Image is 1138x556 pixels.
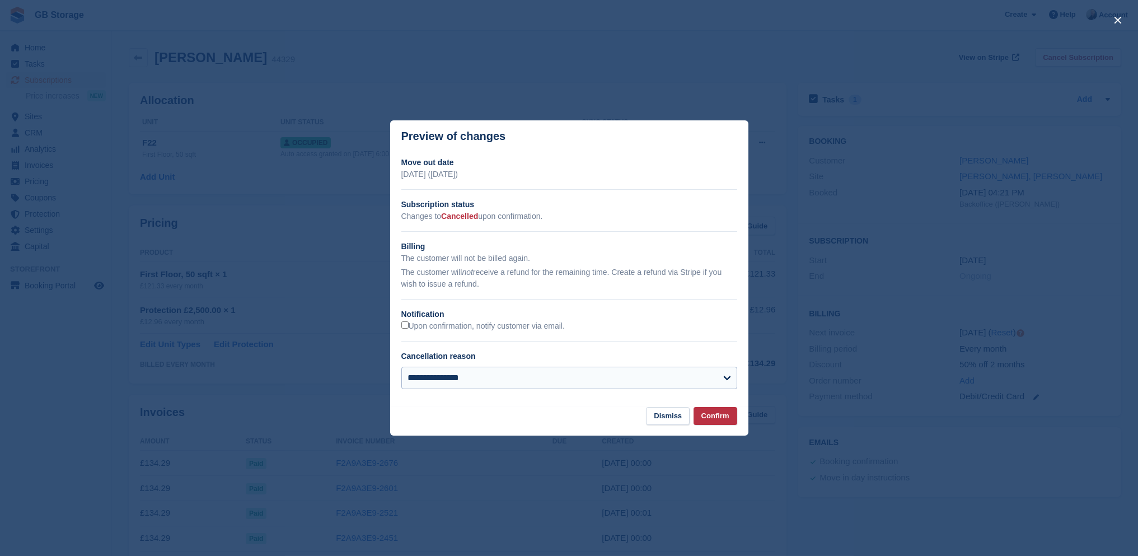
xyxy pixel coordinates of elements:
[401,211,737,222] p: Changes to upon confirmation.
[646,407,690,426] button: Dismiss
[401,321,565,331] label: Upon confirmation, notify customer via email.
[401,309,737,320] h2: Notification
[401,169,737,180] p: [DATE] ([DATE])
[401,267,737,290] p: The customer will receive a refund for the remaining time. Create a refund via Stripe if you wish...
[462,268,472,277] em: not
[401,241,737,253] h2: Billing
[694,407,737,426] button: Confirm
[401,157,737,169] h2: Move out date
[401,199,737,211] h2: Subscription status
[1109,11,1127,29] button: close
[401,130,506,143] p: Preview of changes
[401,352,476,361] label: Cancellation reason
[401,321,409,329] input: Upon confirmation, notify customer via email.
[441,212,478,221] span: Cancelled
[401,253,737,264] p: The customer will not be billed again.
